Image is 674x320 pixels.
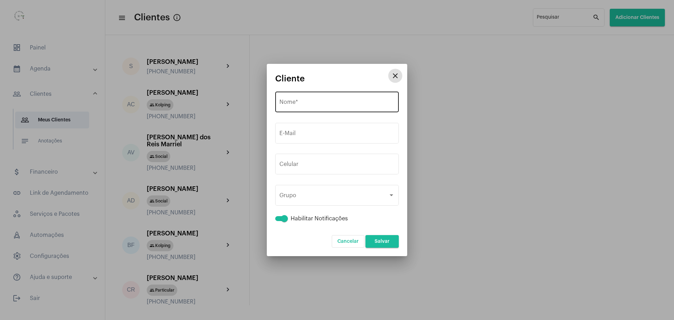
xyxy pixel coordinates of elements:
[279,132,395,138] input: E-Mail
[337,239,359,244] span: Cancelar
[332,235,364,248] button: Cancelar
[279,194,388,200] span: Grupo
[279,100,395,107] input: Digite o nome
[291,214,348,223] span: Habilitar Notificações
[275,74,305,83] span: Cliente
[279,162,395,169] input: 31 99999-1111
[375,239,390,244] span: Salvar
[365,235,399,248] button: Salvar
[391,72,399,80] mat-icon: close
